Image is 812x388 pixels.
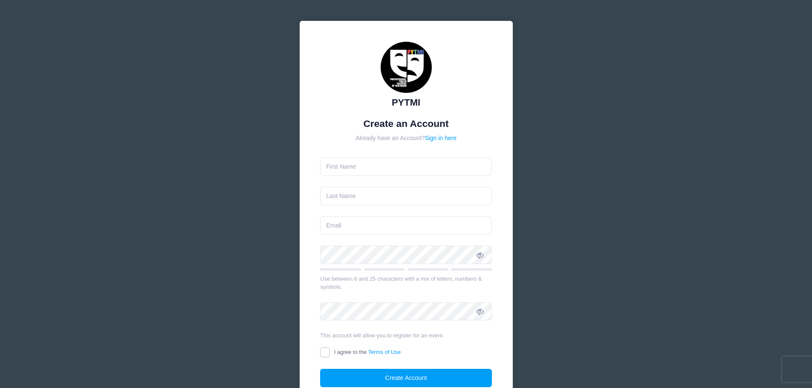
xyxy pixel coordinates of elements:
div: Already have an Account? [320,134,492,143]
h1: Create an Account [320,118,492,129]
div: This account will allow you to register for an event. [320,331,492,340]
input: I agree to theTerms of Use [320,348,330,357]
a: Sign in here [425,135,457,141]
span: I agree to the [334,349,401,355]
div: PYTMI [320,95,492,109]
a: Terms of Use [368,349,401,355]
img: PYTMI [381,42,432,93]
input: Last Name [320,187,492,205]
div: Use between 6 and 25 characters with a mix of letters, numbers & symbols. [320,275,492,291]
input: Email [320,216,492,235]
input: First Name [320,158,492,176]
button: Create Account [320,369,492,387]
